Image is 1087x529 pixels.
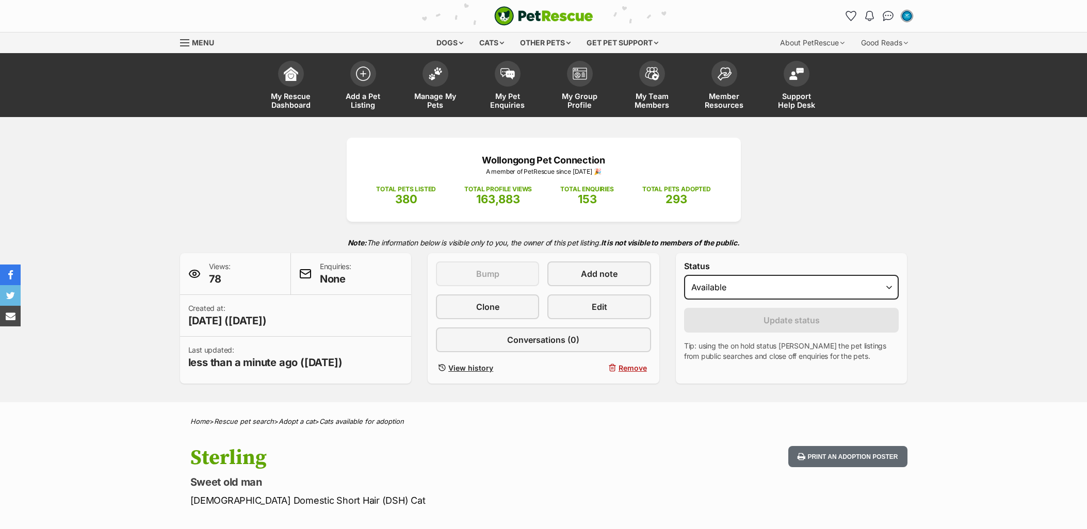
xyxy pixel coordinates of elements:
[180,232,907,253] p: The information below is visible only to you, the owner of this pet listing.
[581,268,618,280] span: Add note
[376,185,436,194] p: TOTAL PETS LISTED
[902,11,912,21] img: Emily Middleton profile pic
[188,345,343,370] p: Last updated:
[188,303,267,328] p: Created at:
[190,417,209,425] a: Home
[883,11,894,21] img: chat-41dd97257d64d25036548639549fe6c8038ab92f7586957e7f3b1b290dea8141.svg
[645,67,659,80] img: team-members-icon-5396bd8760b3fe7c0b43da4ab00e1e3bb1a5d9ba89233759b79545d2d3fc5d0d.svg
[788,446,907,467] button: Print an adoption poster
[484,92,531,109] span: My Pet Enquiries
[592,301,607,313] span: Edit
[544,56,616,117] a: My Group Profile
[578,192,597,206] span: 153
[899,8,915,24] button: My account
[666,192,687,206] span: 293
[854,32,915,53] div: Good Reads
[209,261,231,286] p: Views:
[701,92,748,109] span: Member Resources
[547,360,651,375] button: Remove
[494,6,593,26] img: logo-cat-932fe2b9b8326f06289b0f2fb663e598f794de774fb13d1741a6617ecf9a85b4.svg
[601,238,740,247] strong: It is not visible to members of the public.
[190,475,627,489] p: Sweet old man
[268,92,314,109] span: My Rescue Dashboard
[464,185,532,194] p: TOTAL PROFILE VIEWS
[688,56,760,117] a: Member Resources
[476,268,499,280] span: Bump
[319,417,404,425] a: Cats available for adoption
[476,192,520,206] span: 163,883
[180,32,221,51] a: Menu
[865,11,873,21] img: notifications-46538b983faf8c2785f20acdc204bb7945ddae34d4c08c2a6579f10ce5e182be.svg
[500,68,515,79] img: pet-enquiries-icon-7e3ad2cf08bfb03b45e93fb7055b45f3efa6380592205ae92323e6603595dc1f.svg
[356,67,370,81] img: add-pet-listing-icon-0afa8454b4691262ce3f59096e99ab1cd57d4a30225e0717b998d2c9b9846f56.svg
[547,261,651,286] a: Add note
[399,56,472,117] a: Manage My Pets
[513,32,578,53] div: Other pets
[717,67,732,81] img: member-resources-icon-8e73f808a243e03378d46382f2149f9095a855e16c252ad45f914b54edf8863c.svg
[573,68,587,80] img: group-profile-icon-3fa3cf56718a62981997c0bc7e787c4b2cf8bcc04b72c1350f741eb67cf2f40e.svg
[560,185,613,194] p: TOTAL ENQUIRIES
[255,56,327,117] a: My Rescue Dashboard
[348,238,367,247] strong: Note:
[320,261,351,286] p: Enquiries:
[773,92,820,109] span: Support Help Desk
[472,32,511,53] div: Cats
[214,417,274,425] a: Rescue pet search
[436,294,539,319] a: Clone
[843,8,859,24] a: Favourites
[476,301,499,313] span: Clone
[616,56,688,117] a: My Team Members
[190,493,627,507] p: [DEMOGRAPHIC_DATA] Domestic Short Hair (DSH) Cat
[494,6,593,26] a: PetRescue
[629,92,675,109] span: My Team Members
[760,56,833,117] a: Support Help Desk
[862,8,878,24] button: Notifications
[188,313,267,328] span: [DATE] ([DATE])
[579,32,666,53] div: Get pet support
[547,294,651,319] a: Edit
[472,56,544,117] a: My Pet Enquiries
[192,38,214,47] span: Menu
[340,92,386,109] span: Add a Pet Listing
[436,360,539,375] a: View history
[190,446,627,470] h1: Sterling
[684,341,899,361] p: Tip: using the on hold status [PERSON_NAME] the pet listings from public searches and close off e...
[773,32,852,53] div: About PetRescue
[209,272,231,286] span: 78
[642,185,711,194] p: TOTAL PETS ADOPTED
[412,92,459,109] span: Manage My Pets
[619,362,647,373] span: Remove
[279,417,315,425] a: Adopt a cat
[362,153,725,167] p: Wollongong Pet Connection
[188,355,343,370] span: less than a minute ago ([DATE])
[362,167,725,176] p: A member of PetRescue since [DATE] 🎉
[684,261,899,271] label: Status
[436,327,651,352] a: Conversations (0)
[429,32,471,53] div: Dogs
[448,362,493,373] span: View history
[684,308,899,333] button: Update status
[284,67,298,81] img: dashboard-icon-eb2f2d2d3e046f16d808141f083e7271f6b2e854fb5c12c21221c1fb7104beca.svg
[789,68,804,80] img: help-desk-icon-fdf02630f3aa405de69fd3d07c3f3aa587a6932b1a1747fa1d2bba05be0121f9.svg
[764,314,820,326] span: Update status
[507,334,579,346] span: Conversations (0)
[880,8,897,24] a: Conversations
[327,56,399,117] a: Add a Pet Listing
[320,272,351,286] span: None
[436,261,539,286] button: Bump
[843,8,915,24] ul: Account quick links
[395,192,417,206] span: 380
[557,92,603,109] span: My Group Profile
[428,67,443,80] img: manage-my-pets-icon-02211641906a0b7f246fdf0571729dbe1e7629f14944591b6c1af311fb30b64b.svg
[165,418,923,425] div: > > >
